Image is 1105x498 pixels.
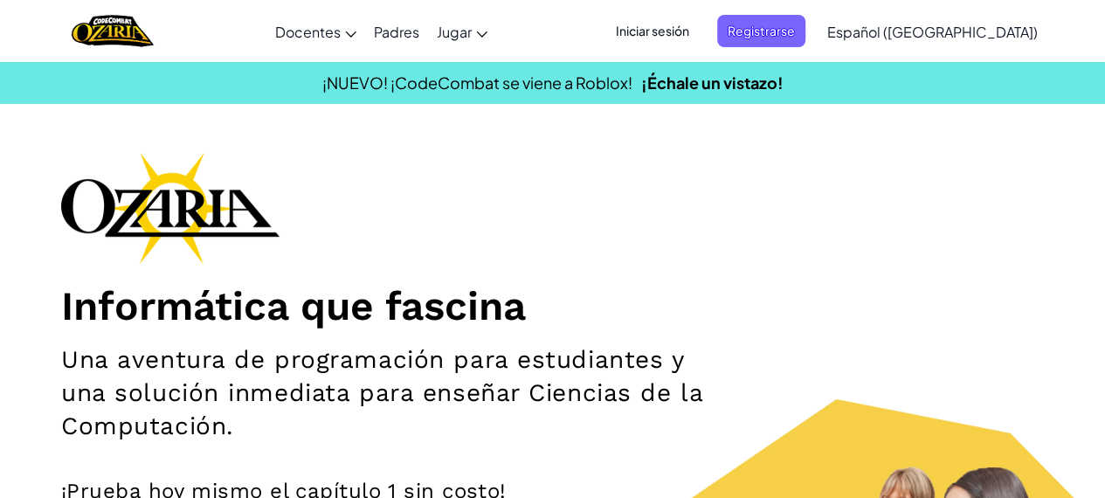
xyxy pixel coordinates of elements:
a: Español ([GEOGRAPHIC_DATA]) [818,8,1046,55]
a: Ozaria by CodeCombat logo [72,13,153,49]
span: Docentes [275,23,341,41]
button: Registrarse [717,15,805,47]
a: ¡Échale un vistazo! [641,73,784,93]
button: Iniciar sesión [605,15,700,47]
span: ¡NUEVO! ¡CodeCombat se viene a Roblox! [322,73,632,93]
h1: Informática que fascina [61,281,1044,330]
span: Español ([GEOGRAPHIC_DATA]) [827,23,1038,41]
span: Jugar [437,23,472,41]
a: Docentes [266,8,365,55]
a: Padres [365,8,428,55]
a: Jugar [428,8,496,55]
img: Home [72,13,153,49]
h2: Una aventura de programación para estudiantes y una solución inmediata para enseñar Ciencias de l... [61,343,720,443]
img: Ozaria branding logo [61,152,280,264]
